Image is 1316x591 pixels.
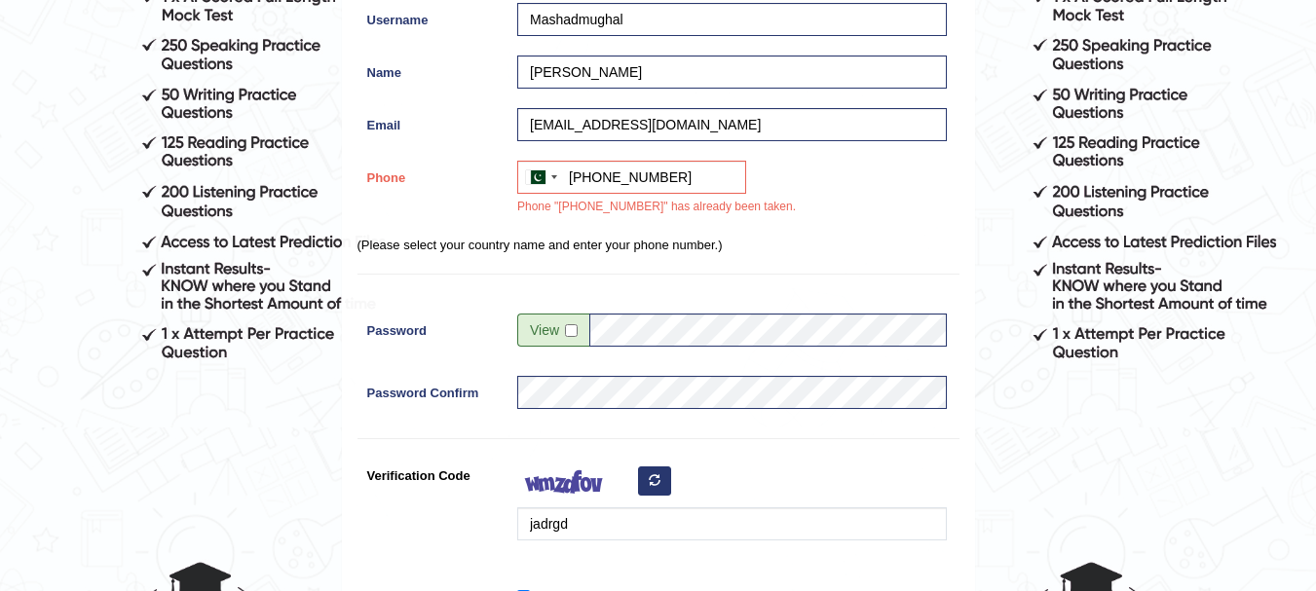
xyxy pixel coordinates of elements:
label: Name [357,55,508,82]
label: Username [357,3,508,29]
input: Show/Hide Password [565,324,578,337]
label: Password [357,314,508,340]
label: Phone [357,161,508,187]
div: Pakistan (‫پاکستان‬‎): +92 [518,162,563,193]
label: Password Confirm [357,376,508,402]
label: Email [357,108,508,134]
label: Verification Code [357,459,508,485]
input: +92 301 2345678 [517,161,746,194]
p: (Please select your country name and enter your phone number.) [357,236,959,254]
